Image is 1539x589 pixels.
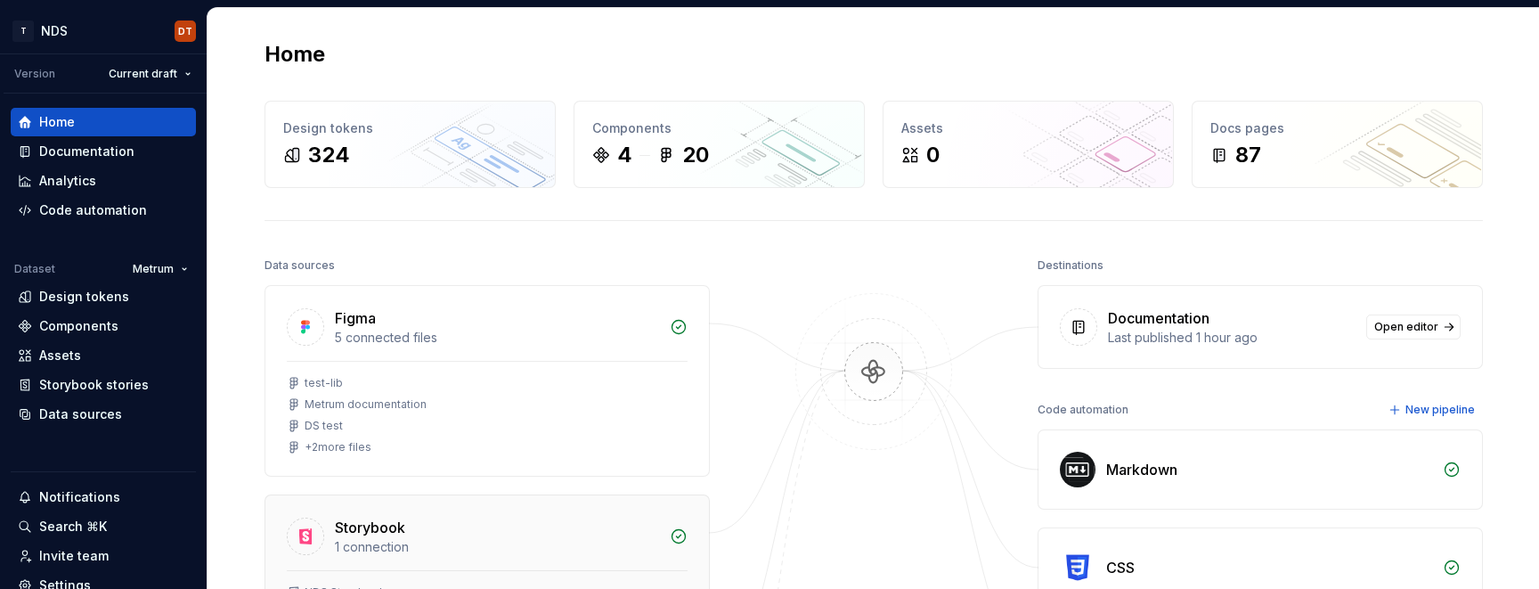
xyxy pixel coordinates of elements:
div: Assets [39,347,81,364]
a: Assets [11,341,196,370]
span: Metrum [133,262,174,276]
button: Notifications [11,483,196,511]
div: Analytics [39,172,96,190]
div: Data sources [39,405,122,423]
div: + 2 more files [305,440,371,454]
div: DS test [305,419,343,433]
div: Invite team [39,547,109,565]
div: Dataset [14,262,55,276]
div: Code automation [1038,397,1128,422]
button: New pipeline [1383,397,1483,422]
a: Storybook stories [11,371,196,399]
div: T [12,20,34,42]
a: Home [11,108,196,136]
div: DT [178,24,192,38]
div: 87 [1235,141,1261,169]
div: Documentation [1108,307,1209,329]
a: Invite team [11,542,196,570]
div: CSS [1106,557,1135,578]
div: Storybook [335,517,405,538]
div: Components [39,317,118,335]
span: Open editor [1374,320,1438,334]
button: TNDSDT [4,12,203,50]
div: Destinations [1038,253,1103,278]
div: Docs pages [1210,119,1464,137]
span: Current draft [109,67,177,81]
a: Assets0 [883,101,1174,188]
a: Design tokens324 [265,101,556,188]
div: Markdown [1106,459,1177,480]
div: 0 [926,141,940,169]
div: 324 [308,141,350,169]
span: New pipeline [1405,403,1475,417]
a: Code automation [11,196,196,225]
a: Open editor [1366,315,1461,339]
div: Data sources [265,253,335,278]
div: Last published 1 hour ago [1108,329,1356,347]
a: Data sources [11,400,196,429]
a: Docs pages87 [1192,101,1483,188]
div: NDS [41,22,68,40]
div: Design tokens [283,119,537,137]
button: Metrum [125,257,196,282]
div: Design tokens [39,288,129,306]
div: Figma [335,307,376,329]
div: Assets [901,119,1155,137]
div: Metrum documentation [305,397,427,412]
div: Components [592,119,846,137]
div: Code automation [39,201,147,219]
div: Version [14,67,55,81]
a: Documentation [11,137,196,166]
button: Search ⌘K [11,512,196,541]
a: Components [11,312,196,340]
div: Documentation [39,143,134,160]
div: 4 [617,141,632,169]
button: Current draft [101,61,199,86]
div: 1 connection [335,538,659,556]
div: 5 connected files [335,329,659,347]
a: Components420 [574,101,865,188]
a: Design tokens [11,282,196,311]
a: Figma5 connected filestest-libMetrum documentationDS test+2more files [265,285,710,477]
h2: Home [265,40,325,69]
a: Analytics [11,167,196,195]
div: test-lib [305,376,343,390]
div: Storybook stories [39,376,149,394]
div: Search ⌘K [39,518,107,536]
div: Notifications [39,488,120,506]
div: Home [39,113,75,131]
div: 20 [682,141,709,169]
